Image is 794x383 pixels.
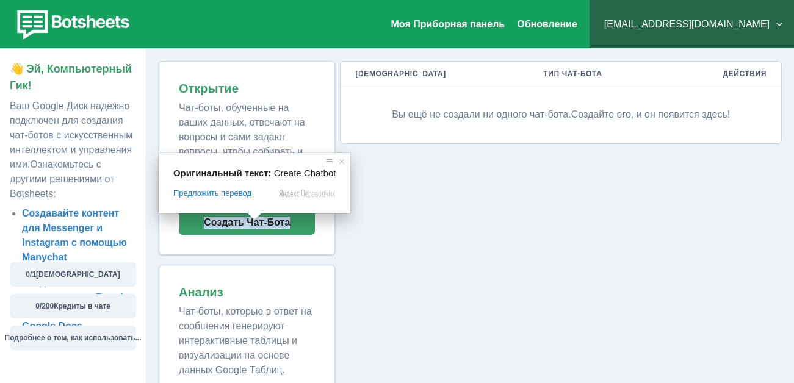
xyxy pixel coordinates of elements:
ya-tr-span: Действия [723,70,767,78]
a: Моя Приборная панель [391,19,505,29]
img: botsheets-logo.png [10,7,133,41]
ya-tr-span: [DEMOGRAPHIC_DATA] [355,70,446,78]
button: Подробнее о том, как использовать... [10,326,136,350]
span: Create Chatbot [274,168,336,178]
ya-tr-span: Чат-боты, обученные на ваших данных, отвечают на вопросы и сами задают вопросы, чтобы собирать и ... [179,102,305,201]
ya-tr-span: 0 [26,270,30,279]
ya-tr-span: / [30,270,32,279]
a: Создавайте контент для Messenger и Instagram с помощью Manychat [22,208,127,262]
button: Создать Чат-Бота [179,210,315,235]
ya-tr-span: Тип Чат-Бота [543,70,602,78]
ya-tr-span: Чат-боты, которые в ответ на сообщения генерируют интерактивные таблицы и визуализации на основе ... [179,306,312,375]
span: Предложить перевод [173,188,251,199]
ya-tr-span: Вы ещё не создали ни одного чат-бота. [392,109,571,120]
ya-tr-span: Открытие [179,82,239,95]
ya-tr-span: Анализ [179,285,223,299]
ya-tr-span: Подробнее о том, как использовать... [5,334,142,342]
span: Оригинальный текст: [173,168,272,178]
ya-tr-span: 0 [35,302,40,310]
ya-tr-span: 👋 Эй, Компьютерный Гик! [10,63,132,91]
ya-tr-span: Создайте его, и он появится здесь! [571,109,731,120]
ya-tr-span: [DEMOGRAPHIC_DATA] [36,270,120,279]
ya-tr-span: Ваш Google Диск надежно подключен для создания чат-ботов с искусственным интеллектом и управления... [10,101,132,170]
ya-tr-span: 200 [42,302,54,310]
ya-tr-span: Ознакомьтесь с другими решениями от Botsheets: [10,159,114,199]
ya-tr-span: Кредиты в чате [54,302,110,310]
button: 0/200Кредиты в чате [10,294,136,318]
button: 0/1[DEMOGRAPHIC_DATA] [10,262,136,287]
ya-tr-span: Обновление [517,19,577,29]
ya-tr-span: / [40,302,42,310]
ya-tr-span: Создать Чат-Бота [204,217,290,228]
button: [EMAIL_ADDRESS][DOMAIN_NAME] [599,12,784,37]
ya-tr-span: 1 [32,270,36,279]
